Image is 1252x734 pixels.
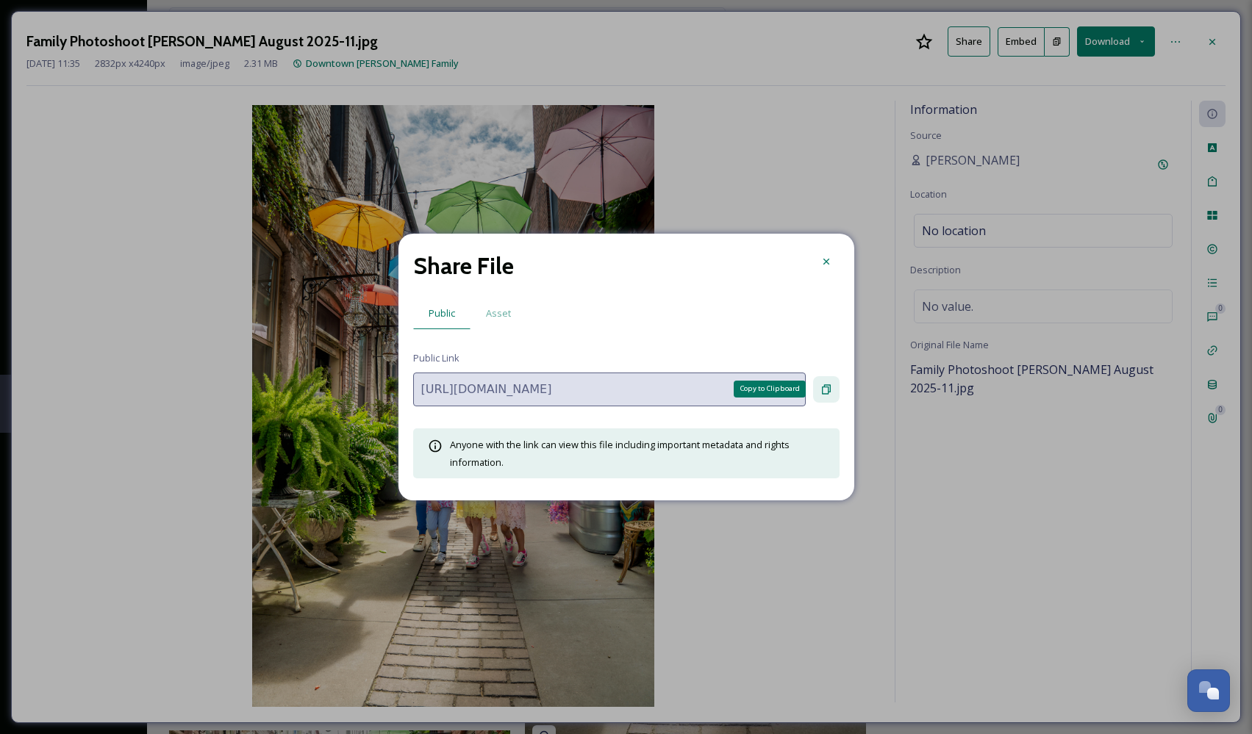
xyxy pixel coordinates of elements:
[486,306,511,320] span: Asset
[413,248,514,284] h2: Share File
[413,351,459,365] span: Public Link
[734,381,806,397] div: Copy to Clipboard
[1187,669,1230,712] button: Open Chat
[450,438,790,469] span: Anyone with the link can view this file including important metadata and rights information.
[429,306,455,320] span: Public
